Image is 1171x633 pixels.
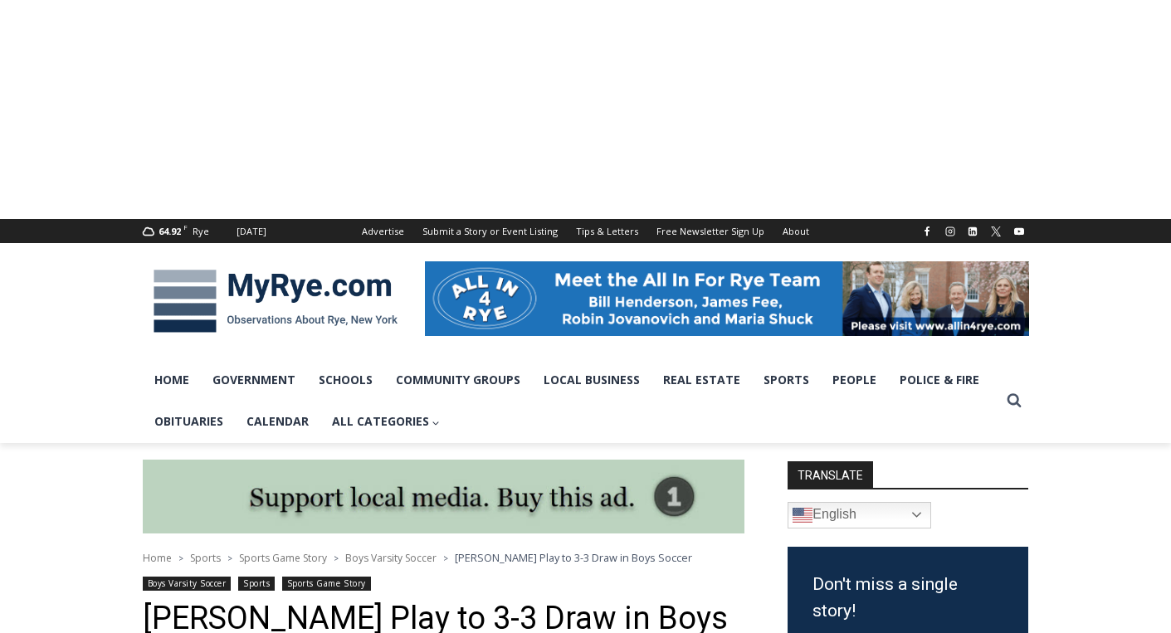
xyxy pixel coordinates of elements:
[940,222,960,241] a: Instagram
[793,505,812,525] img: en
[651,359,752,401] a: Real Estate
[353,219,818,243] nav: Secondary Navigation
[917,222,937,241] a: Facebook
[143,359,999,443] nav: Primary Navigation
[425,261,1029,336] img: All in for Rye
[1009,222,1029,241] a: YouTube
[143,551,172,565] a: Home
[193,224,209,239] div: Rye
[143,460,744,534] img: support local media, buy this ad
[143,359,201,401] a: Home
[963,222,983,241] a: Linkedin
[647,219,773,243] a: Free Newsletter Sign Up
[773,219,818,243] a: About
[986,222,1006,241] a: X
[567,219,647,243] a: Tips & Letters
[384,359,532,401] a: Community Groups
[413,219,567,243] a: Submit a Story or Event Listing
[788,502,931,528] a: English
[821,359,888,401] a: People
[788,461,873,488] strong: TRANSLATE
[178,553,183,564] span: >
[999,386,1029,416] button: View Search Form
[190,551,221,565] a: Sports
[334,553,339,564] span: >
[812,572,1003,624] h3: Don't miss a single story!
[532,359,651,401] a: Local Business
[143,549,744,566] nav: Breadcrumbs
[143,401,235,442] a: Obituaries
[143,258,408,344] img: MyRye.com
[752,359,821,401] a: Sports
[143,577,232,591] a: Boys Varsity Soccer
[282,577,371,591] a: Sports Game Story
[888,359,991,401] a: Police & Fire
[443,553,448,564] span: >
[455,550,692,565] span: [PERSON_NAME] Play to 3-3 Draw in Boys Soccer
[227,553,232,564] span: >
[159,225,181,237] span: 64.92
[332,412,441,431] span: All Categories
[201,359,307,401] a: Government
[238,577,275,591] a: Sports
[235,401,320,442] a: Calendar
[345,551,437,565] a: Boys Varsity Soccer
[239,551,327,565] a: Sports Game Story
[237,224,266,239] div: [DATE]
[353,219,413,243] a: Advertise
[320,401,452,442] a: All Categories
[183,222,188,231] span: F
[307,359,384,401] a: Schools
